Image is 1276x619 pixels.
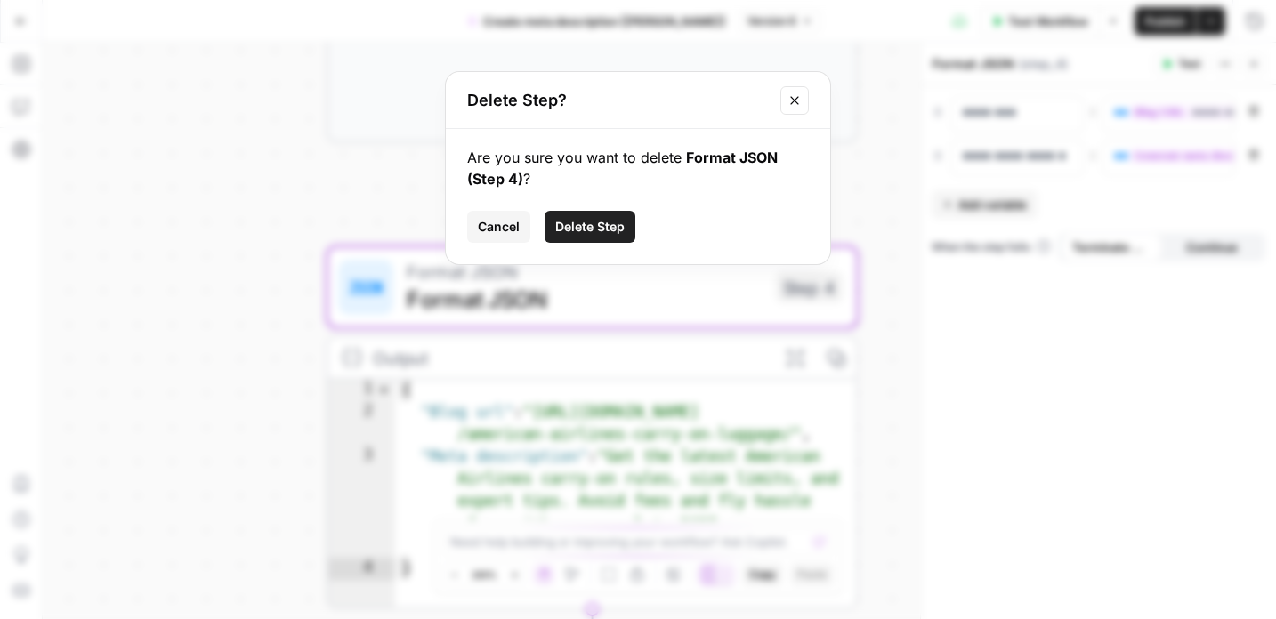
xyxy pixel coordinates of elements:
button: Close modal [780,86,809,115]
button: Delete Step [545,211,635,243]
h2: Delete Step? [467,88,770,113]
div: Are you sure you want to delete ? [467,147,809,189]
span: Cancel [478,218,520,236]
button: Cancel [467,211,530,243]
span: Delete Step [555,218,625,236]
